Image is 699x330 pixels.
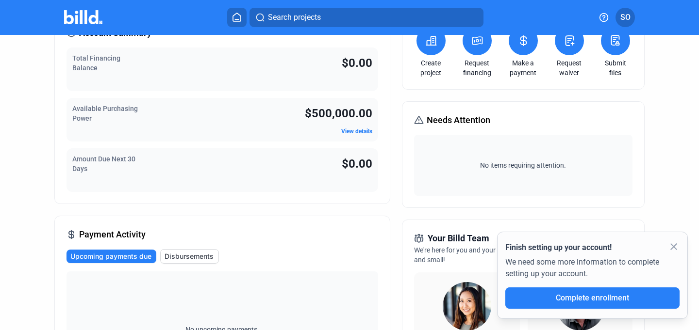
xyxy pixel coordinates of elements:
span: Disbursements [165,251,214,261]
a: View details [341,128,372,135]
button: Upcoming payments due [67,250,156,263]
mat-icon: close [668,241,680,252]
span: Upcoming payments due [70,251,151,261]
span: Complete enrollment [556,293,629,302]
div: We need some more information to complete setting up your account. [505,253,680,287]
span: No items requiring attention. [418,160,629,170]
a: Request waiver [552,58,586,78]
span: $0.00 [342,56,372,70]
span: We're here for you and your business. Reach out anytime for needs big and small! [414,246,624,264]
span: $0.00 [342,157,372,171]
a: Submit files [599,58,632,78]
button: Disbursements [160,249,219,264]
a: Create project [414,58,448,78]
button: SO [616,8,635,27]
span: Needs Attention [427,113,490,127]
span: Available Purchasing Power [72,105,138,122]
span: Amount Due Next 30 Days [72,155,135,173]
span: Search projects [268,12,321,23]
span: $500,000.00 [305,107,372,120]
a: Request financing [460,58,494,78]
span: SO [620,12,631,23]
button: Complete enrollment [505,287,680,309]
span: Your Billd Team [428,232,489,245]
div: Finish setting up your account! [505,242,680,253]
span: Payment Activity [79,228,146,241]
button: Search projects [250,8,483,27]
span: Total Financing Balance [72,54,120,72]
a: Make a payment [506,58,540,78]
img: Billd Company Logo [64,10,102,24]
